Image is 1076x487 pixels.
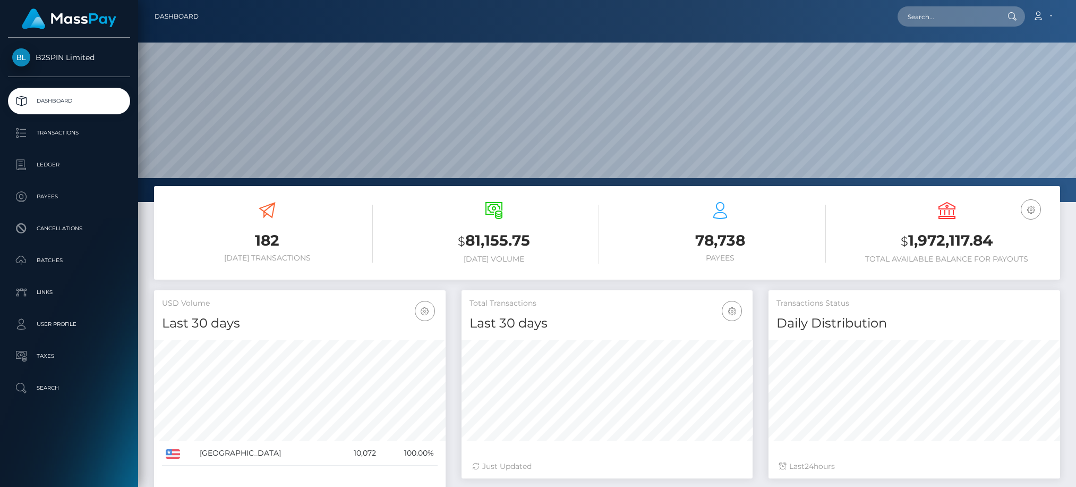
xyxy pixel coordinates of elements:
[162,254,373,263] h6: [DATE] Transactions
[162,314,438,333] h4: Last 30 days
[12,48,30,66] img: B2SPIN Limited
[8,120,130,146] a: Transactions
[776,298,1052,309] h5: Transactions Status
[8,183,130,210] a: Payees
[12,125,126,141] p: Transactions
[458,234,465,249] small: $
[842,230,1053,252] h3: 1,972,117.84
[8,311,130,338] a: User Profile
[8,88,130,114] a: Dashboard
[805,461,814,471] span: 24
[12,221,126,237] p: Cancellations
[334,441,380,466] td: 10,072
[196,441,334,466] td: [GEOGRAPHIC_DATA]
[615,230,826,251] h3: 78,738
[12,348,126,364] p: Taxes
[12,316,126,332] p: User Profile
[12,380,126,396] p: Search
[12,189,126,205] p: Payees
[8,53,130,62] span: B2SPIN Limited
[842,255,1053,264] h6: Total Available Balance for Payouts
[162,230,373,251] h3: 182
[389,255,600,264] h6: [DATE] Volume
[166,449,180,459] img: US.png
[12,253,126,268] p: Batches
[380,441,438,466] td: 100.00%
[901,234,908,249] small: $
[8,375,130,401] a: Search
[8,215,130,242] a: Cancellations
[472,461,742,472] div: Just Updated
[469,298,745,309] h5: Total Transactions
[8,279,130,306] a: Links
[12,157,126,173] p: Ledger
[12,93,126,109] p: Dashboard
[776,314,1052,333] h4: Daily Distribution
[8,343,130,370] a: Taxes
[389,230,600,252] h3: 81,155.75
[162,298,438,309] h5: USD Volume
[779,461,1049,472] div: Last hours
[898,6,997,27] input: Search...
[469,314,745,333] h4: Last 30 days
[22,9,116,29] img: MassPay Logo
[155,5,199,28] a: Dashboard
[615,254,826,263] h6: Payees
[12,284,126,300] p: Links
[8,247,130,274] a: Batches
[8,152,130,178] a: Ledger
